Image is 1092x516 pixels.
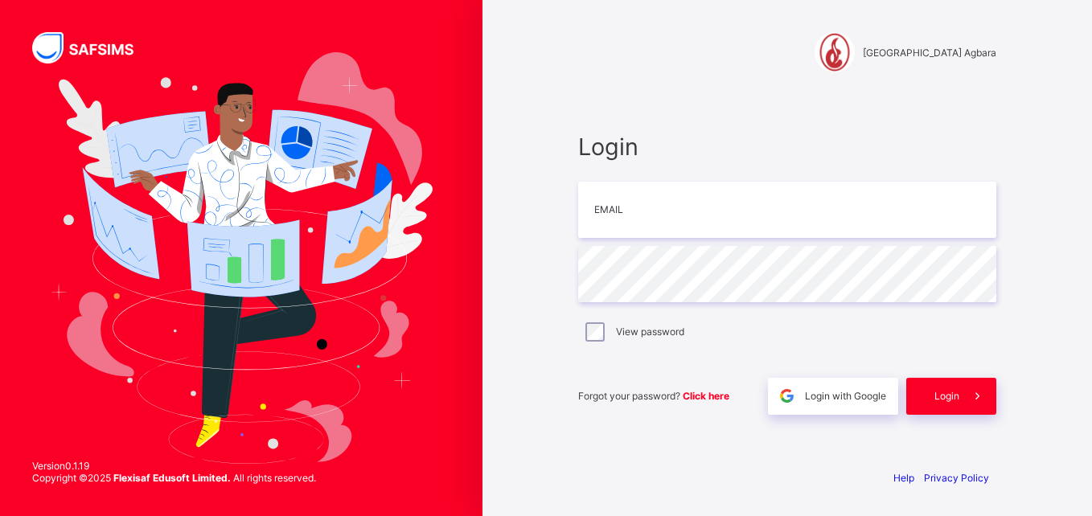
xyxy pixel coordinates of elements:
span: Login with Google [805,390,886,402]
a: Click here [683,390,729,402]
span: [GEOGRAPHIC_DATA] Agbara [863,47,996,59]
span: Copyright © 2025 All rights reserved. [32,472,316,484]
a: Help [893,472,914,484]
img: google.396cfc9801f0270233282035f929180a.svg [778,387,796,405]
span: Forgot your password? [578,390,729,402]
span: Login [934,390,959,402]
label: View password [616,326,684,338]
img: Hero Image [50,52,433,464]
a: Privacy Policy [924,472,989,484]
img: SAFSIMS Logo [32,32,153,63]
span: Version 0.1.19 [32,460,316,472]
strong: Flexisaf Edusoft Limited. [113,472,231,484]
span: Login [578,133,996,161]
